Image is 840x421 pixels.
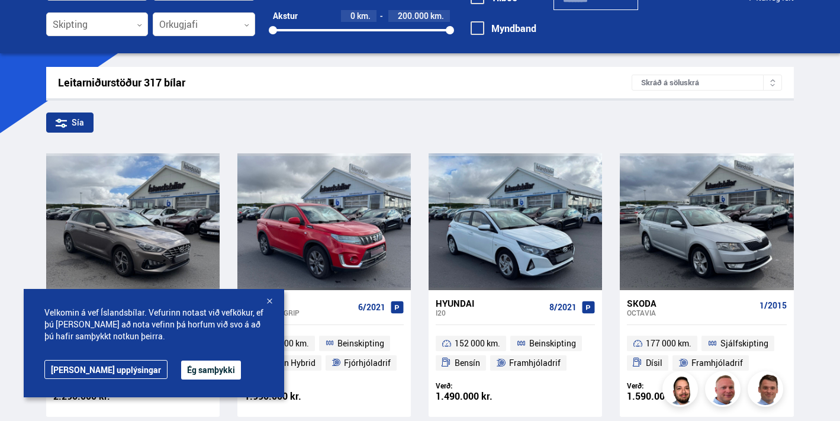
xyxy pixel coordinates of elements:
img: siFngHWaQ9KaOqBr.png [707,373,742,409]
span: 8/2021 [549,303,577,312]
span: 152 000 km. [455,336,500,351]
div: Skráð á söluskrá [632,75,782,91]
div: 1.590.000 kr. [627,391,707,401]
span: Dísil [646,356,662,370]
span: 191 000 km. [263,336,309,351]
div: Hyundai [436,298,545,308]
div: Verð: [627,381,707,390]
div: 2.290.000 kr. [53,391,133,401]
div: Vitara ALLGRIP [244,308,353,317]
a: [PERSON_NAME] upplýsingar [44,360,168,379]
button: Opna LiveChat spjallviðmót [9,5,45,40]
span: Velkomin á vef Íslandsbílar. Vefurinn notast við vefkökur, ef þú [PERSON_NAME] að nota vefinn þá ... [44,307,263,342]
a: Hyundai i20 8/2021 152 000 km. Beinskipting Bensín Framhjóladrif Verð: 1.490.000 kr. [429,290,602,417]
button: Ég samþykki [181,361,241,380]
span: Bensín [455,356,480,370]
div: Verð: [244,381,324,390]
span: Sjálfskipting [720,336,768,351]
div: 1.990.000 kr. [244,391,324,401]
span: 0 [350,10,355,21]
div: Leitarniðurstöður 317 bílar [58,76,632,89]
a: Skoda Octavia 1/2015 177 000 km. Sjálfskipting Dísil Framhjóladrif Verð: 1.590.000 kr. [620,290,793,417]
img: nhp88E3Fdnt1Opn2.png [664,373,700,409]
div: Verð: [436,381,516,390]
span: 177 000 km. [646,336,691,351]
div: i20 [436,308,545,317]
div: Akstur [273,11,298,21]
span: Bensín Hybrid [263,356,316,370]
span: Beinskipting [337,336,384,351]
span: Beinskipting [529,336,576,351]
a: Suzuki Vitara ALLGRIP 6/2021 191 000 km. Beinskipting Bensín Hybrid Fjórhjóladrif Verð: 1.990.000... [237,290,411,417]
div: Sía [46,113,94,133]
div: Suzuki [244,298,353,308]
span: km. [357,11,371,21]
div: Skoda [627,298,754,308]
span: km. [430,11,444,21]
div: 1.490.000 kr. [436,391,516,401]
img: FbJEzSuNWCJXmdc-.webp [749,373,785,409]
span: Framhjóladrif [691,356,743,370]
span: 200.000 [398,10,429,21]
div: Octavia [627,308,754,317]
span: 1/2015 [759,301,787,310]
label: Myndband [471,23,536,34]
span: 6/2021 [358,303,385,312]
span: Framhjóladrif [509,356,561,370]
span: Fjórhjóladrif [344,356,391,370]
